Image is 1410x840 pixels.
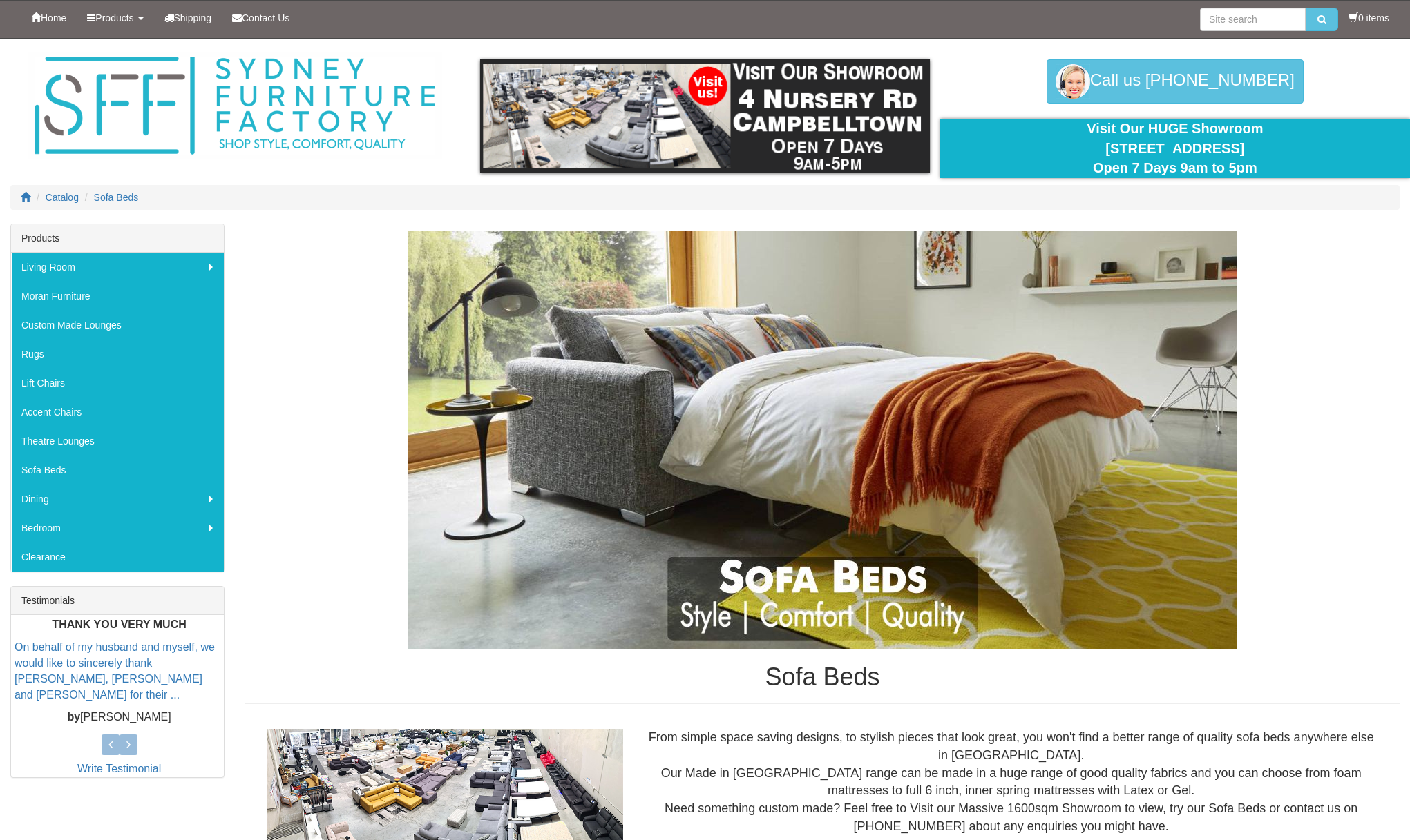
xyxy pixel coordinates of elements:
div: Products [11,224,224,253]
a: Custom Made Lounges [11,311,224,340]
b: THANK YOU VERY MUCH [52,619,186,631]
div: Testimonials [11,587,224,615]
li: 0 items [1349,11,1389,25]
span: Products [95,12,133,23]
img: showroom.gif [480,59,929,173]
span: Shipping [174,12,212,23]
input: Site search [1200,8,1306,31]
a: Clearance [11,543,224,572]
a: Products [77,1,153,35]
a: Dining [11,485,224,514]
h1: Sofa Beds [245,663,1400,691]
a: Lift Chairs [11,369,224,398]
a: Accent Chairs [11,398,224,427]
b: by [67,712,80,723]
a: Sofa Beds [94,192,139,203]
a: Catalog [46,192,79,203]
div: From simple space saving designs, to stylish pieces that look great, you won't find a better rang... [633,729,1389,835]
img: Sofa Beds [408,231,1237,649]
a: Moran Furniture [11,282,224,311]
a: Rugs [11,340,224,369]
span: Home [41,12,66,23]
span: Contact Us [242,12,289,23]
img: Sydney Furniture Factory [28,52,442,159]
a: Home [21,1,77,35]
a: Write Testimonial [77,763,161,774]
a: Bedroom [11,514,224,543]
a: On behalf of my husband and myself, we would like to sincerely thank [PERSON_NAME], [PERSON_NAME]... [15,642,215,701]
p: [PERSON_NAME] [15,710,224,726]
a: Shipping [154,1,222,35]
a: Living Room [11,253,224,282]
div: Visit Our HUGE Showroom [STREET_ADDRESS] Open 7 Days 9am to 5pm [951,119,1400,178]
a: Sofa Beds [11,456,224,485]
a: Theatre Lounges [11,427,224,456]
a: Contact Us [222,1,300,35]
